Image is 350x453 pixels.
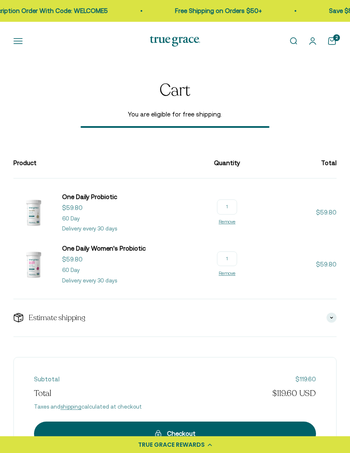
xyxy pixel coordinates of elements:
[219,219,235,224] a: Remove
[207,148,247,179] th: Quantity
[247,243,337,299] td: $59.80
[247,148,337,179] th: Total
[62,203,83,213] sale-price: $59.80
[60,404,81,410] a: shipping
[333,34,340,41] cart-count: 2
[217,199,237,215] input: Change quantity
[51,429,299,439] div: Checkout
[62,243,146,254] a: One Daily Women's Probiotic
[247,178,337,243] td: $59.80
[34,388,51,399] span: Total
[13,192,54,233] img: Daily Probiotic forDigestive and Immune Support:* - 90 Billion CFU at time of manufacturing (30 B...
[34,403,316,412] span: Taxes and calculated at checkout
[272,388,316,399] span: $119.60 USD
[62,192,117,202] a: One Daily Probiotic
[34,374,60,384] span: Subtotal
[81,109,269,119] span: You are eligible for free shipping.
[62,266,80,275] p: 60 Day
[175,7,261,14] a: Free Shipping on Orders $50+
[159,81,190,99] h1: Cart
[13,244,54,285] img: Daily Probiotic for Women's Vaginal, Digestive, and Immune Support* - 90 Billion CFU at time of m...
[295,374,316,384] span: $119.60
[219,271,235,276] a: Remove
[13,299,337,337] summary: Estimate shipping
[13,148,207,179] th: Product
[217,251,237,267] input: Change quantity
[29,313,85,323] span: Estimate shipping
[62,254,83,264] sale-price: $59.80
[62,193,117,200] span: One Daily Probiotic
[62,215,80,223] p: 60 Day
[138,440,205,449] div: TRUE GRACE REWARDS
[34,422,316,446] button: Checkout
[62,277,117,285] p: Delivery every 30 days
[62,245,146,252] span: One Daily Women's Probiotic
[62,225,117,233] p: Delivery every 30 days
